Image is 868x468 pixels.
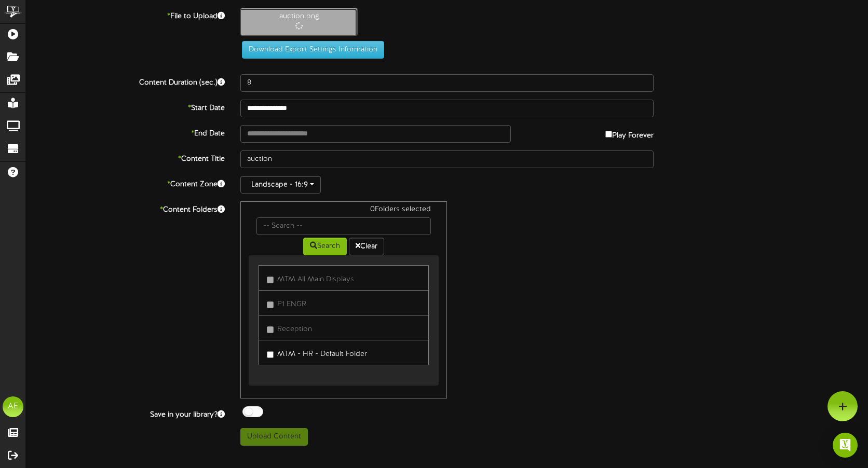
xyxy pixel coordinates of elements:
label: End Date [18,125,233,139]
label: Content Folders [18,201,233,215]
button: Landscape - 16:9 [240,176,321,194]
label: Content Zone [18,176,233,190]
input: Title of this Content [240,150,654,168]
label: Content Title [18,150,233,164]
div: AE [3,396,23,417]
label: Play Forever [605,125,654,141]
button: Search [303,238,347,255]
span: P1 ENGR [277,300,306,308]
div: Open Intercom Messenger [833,433,858,458]
button: Clear [349,238,384,255]
span: MTM All Main Displays [277,276,354,283]
button: Download Export Settings Information [242,41,384,59]
input: MTM All Main Displays [267,277,274,283]
a: Download Export Settings Information [237,46,384,53]
label: Save in your library? [18,406,233,420]
label: File to Upload [18,8,233,22]
input: Reception [267,326,274,333]
div: 0 Folders selected [249,204,439,217]
input: MTM - HR - Default Folder [267,351,274,358]
label: Content Duration (sec.) [18,74,233,88]
button: Upload Content [240,428,308,446]
input: Play Forever [605,131,612,137]
span: Reception [277,325,312,333]
input: P1 ENGR [267,301,274,308]
label: MTM - HR - Default Folder [267,346,367,360]
label: Start Date [18,100,233,114]
input: -- Search -- [256,217,431,235]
